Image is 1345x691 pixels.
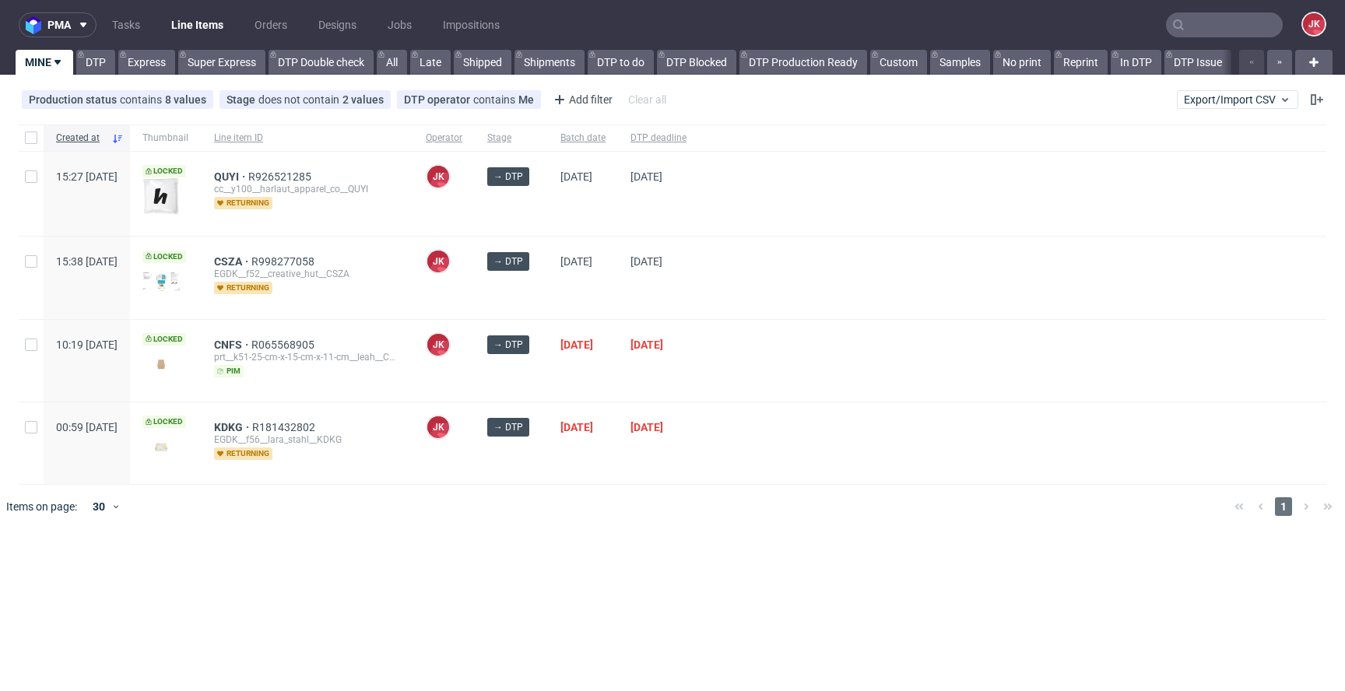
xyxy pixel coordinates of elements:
[214,255,251,268] a: CSZA
[493,338,523,352] span: → DTP
[252,421,318,433] a: R181432802
[19,12,97,37] button: pma
[630,132,687,145] span: DTP deadline
[214,447,272,460] span: returning
[56,170,118,183] span: 15:27 [DATE]
[625,89,669,110] div: Clear all
[103,12,149,37] a: Tasks
[56,255,118,268] span: 15:38 [DATE]
[29,93,120,106] span: Production status
[493,420,523,434] span: → DTP
[434,12,509,37] a: Impositions
[56,132,105,145] span: Created at
[630,421,663,433] span: [DATE]
[1303,13,1325,35] figcaption: JK
[560,255,592,268] span: [DATE]
[588,50,654,75] a: DTP to do
[142,177,180,215] img: version_two_editor_design
[1111,50,1161,75] a: In DTP
[26,16,47,34] img: logo
[214,433,401,446] div: EGDK__f56__lara_stahl__KDKG
[560,132,606,145] span: Batch date
[993,50,1051,75] a: No print
[142,251,186,263] span: Locked
[120,93,165,106] span: contains
[560,421,593,433] span: [DATE]
[214,351,401,363] div: prt__k51-25-cm-x-15-cm-x-11-cm__leah__CNFS
[214,170,248,183] a: QUYI
[142,353,180,374] img: version_two_editor_design.png
[630,170,662,183] span: [DATE]
[493,170,523,184] span: → DTP
[251,255,318,268] a: R998277058
[342,93,384,106] div: 2 values
[560,170,592,183] span: [DATE]
[630,255,662,268] span: [DATE]
[1184,93,1291,106] span: Export/Import CSV
[214,197,272,209] span: returning
[47,19,71,30] span: pma
[16,50,73,75] a: MINE
[251,338,318,351] a: R065568905
[518,93,534,106] div: Me
[178,50,265,75] a: Super Express
[377,50,407,75] a: All
[1054,50,1108,75] a: Reprint
[83,496,111,517] div: 30
[427,334,449,356] figcaption: JK
[214,183,401,195] div: cc__y100__harlaut_apparel_co__QUYI
[56,421,118,433] span: 00:59 [DATE]
[118,50,175,75] a: Express
[142,333,186,345] span: Locked
[547,87,616,112] div: Add filter
[378,12,421,37] a: Jobs
[930,50,990,75] a: Samples
[1164,50,1231,75] a: DTP Issue
[514,50,585,75] a: Shipments
[165,93,206,106] div: 8 values
[454,50,511,75] a: Shipped
[309,12,366,37] a: Designs
[6,499,77,514] span: Items on page:
[739,50,867,75] a: DTP Production Ready
[245,12,297,37] a: Orders
[630,338,663,351] span: [DATE]
[1177,90,1298,109] button: Export/Import CSV
[493,254,523,268] span: → DTP
[487,132,536,145] span: Stage
[248,170,314,183] a: R926521285
[142,437,180,458] img: version_two_editor_design
[142,132,189,145] span: Thumbnail
[404,93,473,106] span: DTP operator
[1275,497,1292,516] span: 1
[227,93,258,106] span: Stage
[258,93,342,106] span: does not contain
[426,132,462,145] span: Operator
[427,416,449,438] figcaption: JK
[560,338,593,351] span: [DATE]
[473,93,518,106] span: contains
[214,282,272,294] span: returning
[162,12,233,37] a: Line Items
[214,132,401,145] span: Line item ID
[214,338,251,351] a: CNFS
[56,338,118,351] span: 10:19 [DATE]
[427,251,449,272] figcaption: JK
[214,365,244,377] span: pim
[76,50,115,75] a: DTP
[870,50,927,75] a: Custom
[142,165,186,177] span: Locked
[657,50,736,75] a: DTP Blocked
[214,268,401,280] div: EGDK__f52__creative_hut__CSZA
[142,416,186,428] span: Locked
[410,50,451,75] a: Late
[214,421,252,433] a: KDKG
